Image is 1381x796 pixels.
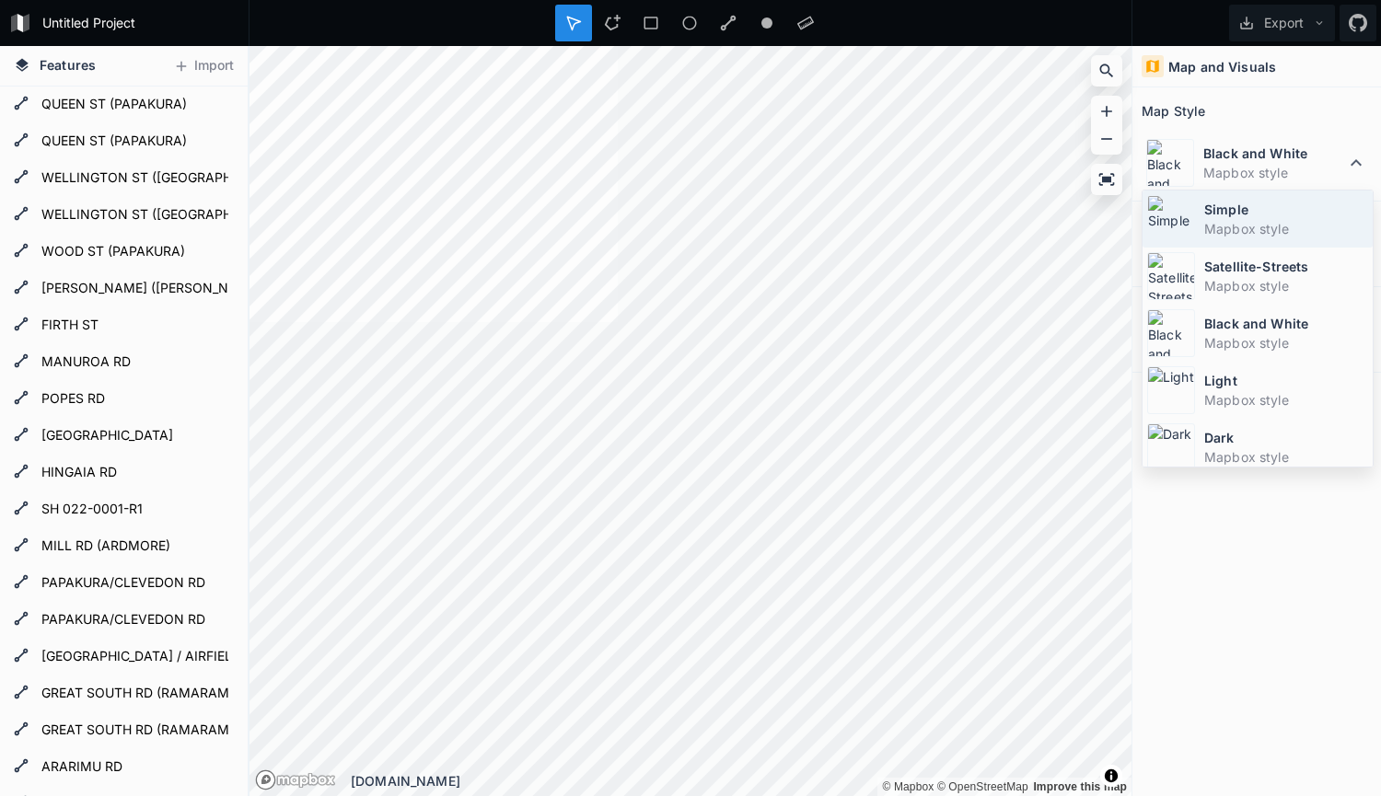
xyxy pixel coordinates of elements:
[1100,765,1122,787] button: Toggle attribution
[1204,371,1368,390] dt: Light
[1142,97,1205,125] h2: Map Style
[1147,309,1195,357] img: Black and White
[1204,219,1368,238] dd: Mapbox style
[1147,366,1195,414] img: Light
[255,769,276,790] a: Mapbox logo
[1204,390,1368,410] dd: Mapbox style
[351,771,1131,790] div: [DOMAIN_NAME]
[1204,257,1368,276] dt: Satellite-Streets
[882,780,934,793] a: Mapbox
[1204,428,1368,447] dt: Dark
[1229,5,1335,41] button: Export
[1203,144,1345,163] dt: Black and White
[1204,200,1368,219] dt: Simple
[1168,57,1276,76] h4: Map and Visuals
[1204,314,1368,333] dt: Black and White
[1204,447,1368,467] dd: Mapbox style
[1106,766,1117,786] span: Toggle attribution
[1147,252,1195,300] img: Satellite-Streets
[1203,163,1345,182] dd: Mapbox style
[937,780,1028,793] a: OpenStreetMap
[40,55,96,75] span: Features
[1147,195,1195,243] img: Simple
[255,769,336,790] a: Mapbox logo
[1146,139,1194,187] img: Black and White
[1204,276,1368,295] dd: Mapbox style
[1033,780,1127,793] a: Map feedback
[1204,333,1368,352] dd: Mapbox style
[164,52,243,81] button: Import
[1147,423,1195,471] img: Dark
